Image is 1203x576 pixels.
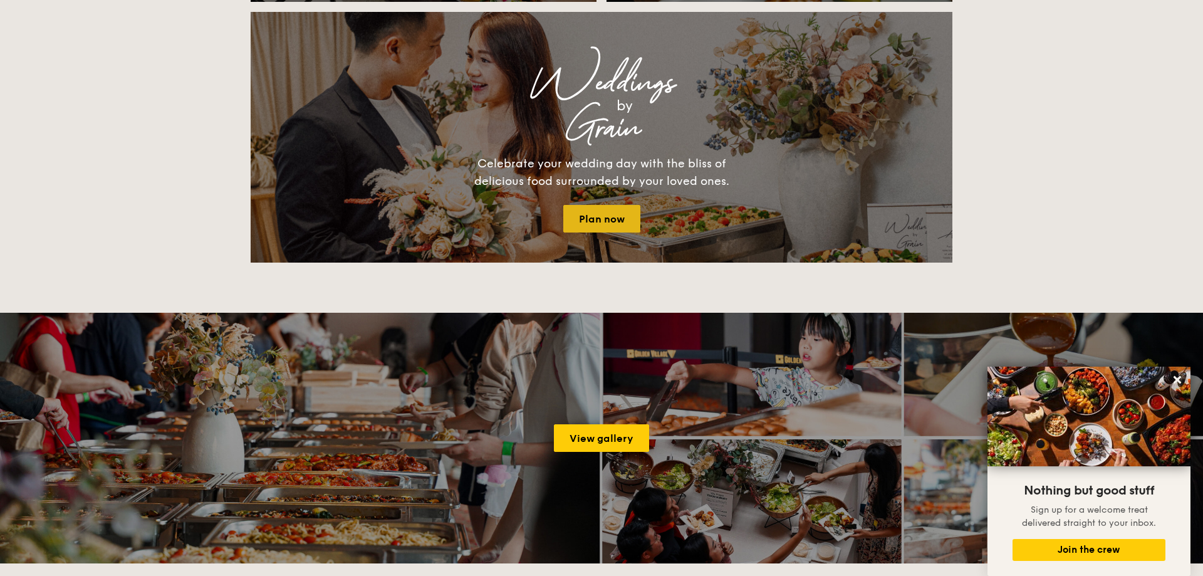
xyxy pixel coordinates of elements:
div: Celebrate your wedding day with the bliss of delicious food surrounded by your loved ones. [461,155,742,190]
button: Join the crew [1013,539,1165,561]
span: Sign up for a welcome treat delivered straight to your inbox. [1022,505,1156,528]
div: by [407,95,842,117]
button: Close [1167,370,1187,390]
div: Weddings [361,72,842,95]
img: DSC07876-Edit02-Large.jpeg [987,367,1190,466]
a: View gallery [554,424,649,452]
a: Plan now [563,205,640,233]
div: Grain [361,117,842,140]
span: Nothing but good stuff [1024,483,1154,498]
